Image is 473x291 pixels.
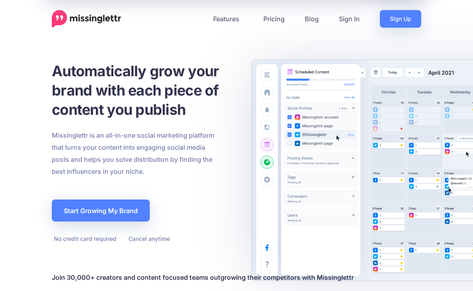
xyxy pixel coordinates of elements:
a: Features [203,10,253,28]
li: Cancel anytime [126,234,170,244]
li: No credit card required [52,234,116,244]
p: Missinglettr is an all-in-one social marketing platform that turns your content into engaging soc... [52,129,220,177]
a: Start Growing My Brand [52,199,150,222]
h1: Automatically grow your brand with each piece of content you publish [52,61,257,119]
a: Sign In [329,10,370,28]
h4: Join 30,000+ creators and content focused teams outgrowing their competitors with Missinglettr [52,271,421,283]
a: Blog [295,10,329,28]
a: Sign Up [380,10,421,28]
a: Home [52,10,121,28]
a: Pricing [253,10,295,28]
